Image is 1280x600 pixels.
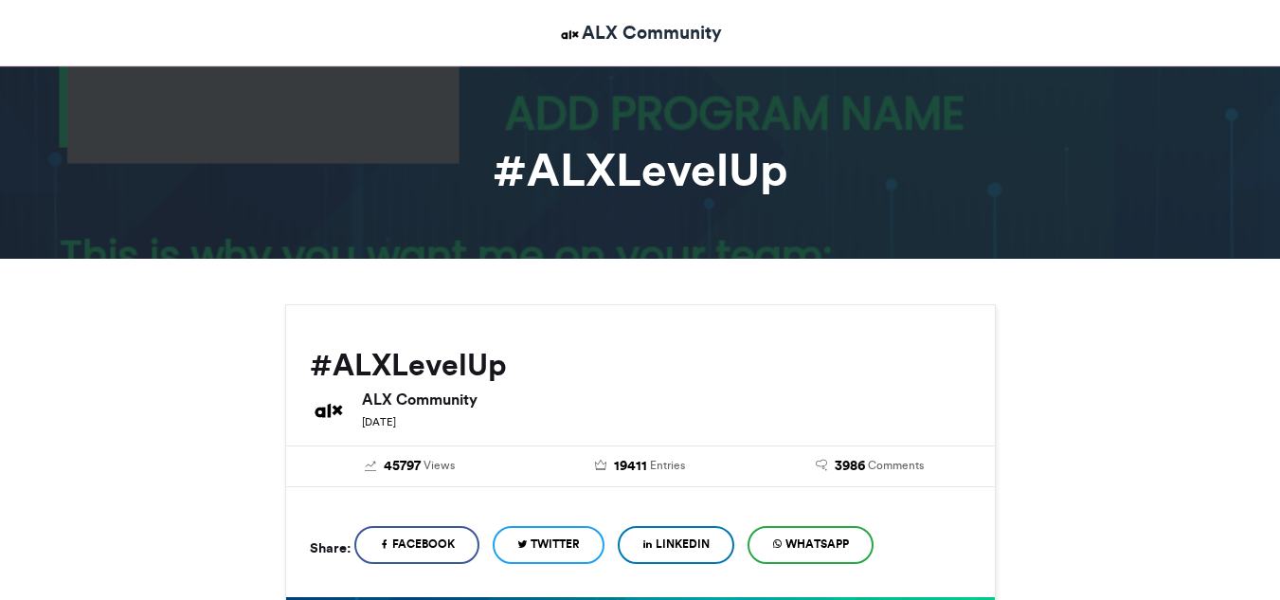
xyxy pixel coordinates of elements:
span: 45797 [384,456,421,477]
span: LinkedIn [656,536,710,553]
span: Views [424,457,455,474]
span: 3986 [835,456,865,477]
span: Facebook [392,536,455,553]
span: Comments [868,457,924,474]
span: WhatsApp [785,536,849,553]
span: Entries [650,457,685,474]
img: ALX Community [310,391,348,429]
a: ALX Community [558,19,722,46]
a: WhatsApp [748,526,874,564]
img: ALX Community [558,23,582,46]
a: Twitter [493,526,604,564]
a: 45797 Views [310,456,512,477]
span: Twitter [531,536,580,553]
span: 19411 [614,456,647,477]
h5: Share: [310,536,351,560]
a: LinkedIn [618,526,734,564]
small: [DATE] [362,415,396,428]
h6: ALX Community [362,391,971,407]
a: Facebook [354,526,479,564]
a: 3986 Comments [769,456,971,477]
h2: #ALXLevelUp [310,348,971,382]
h1: #ALXLevelUp [115,147,1166,192]
a: 19411 Entries [539,456,741,477]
